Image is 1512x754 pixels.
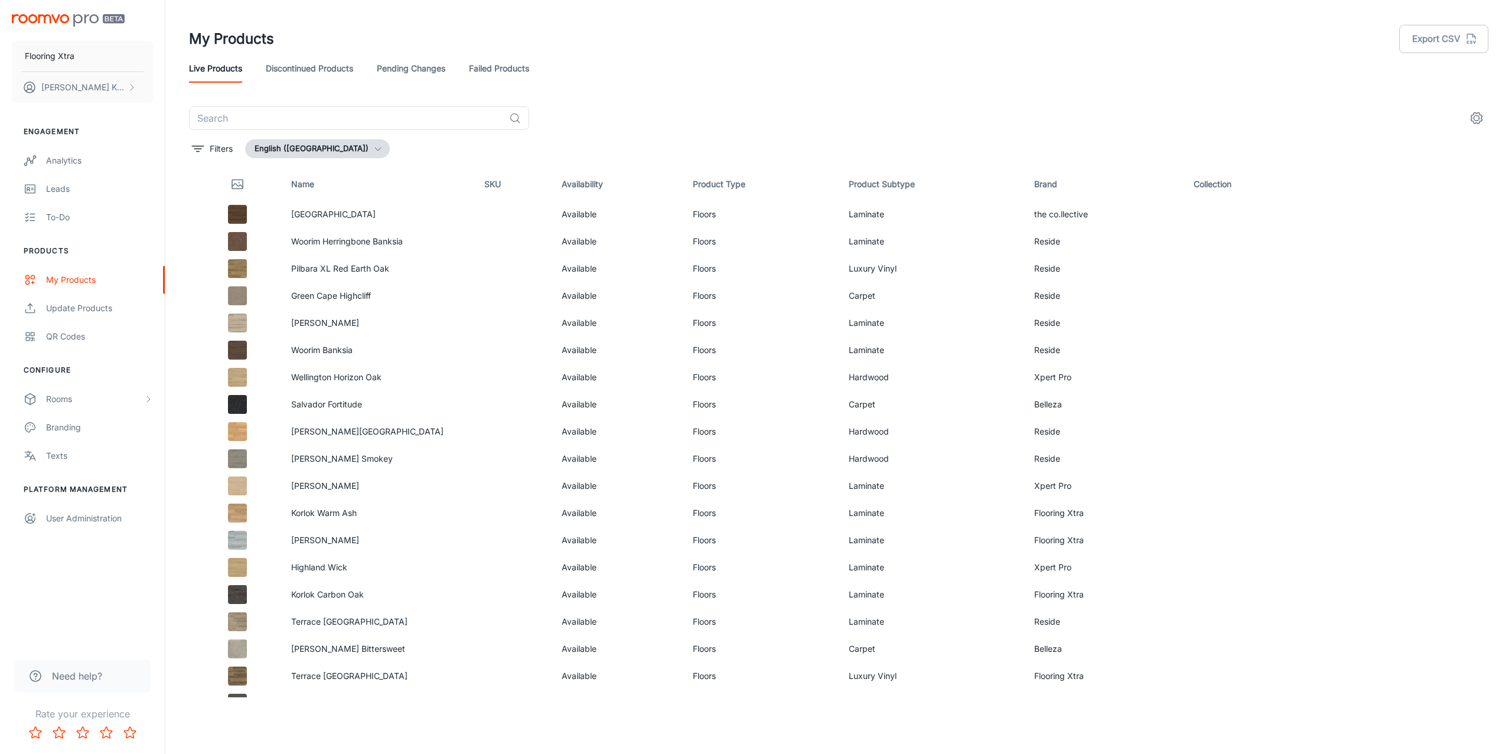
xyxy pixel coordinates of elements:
p: Green Cape Highcliff [291,289,465,302]
td: Belleza [1025,635,1184,662]
button: Flooring Xtra [12,41,153,71]
div: Update Products [46,302,153,315]
td: Reside [1025,282,1184,309]
p: Filters [210,142,233,155]
td: Floors [683,554,839,581]
p: Pilbara XL Red Earth Oak [291,262,465,275]
td: Xpert Pro [1025,364,1184,391]
td: Available [552,445,683,472]
div: User Administration [46,512,153,525]
td: Floors [683,581,839,608]
td: Reside [1025,255,1184,282]
td: Available [552,282,683,309]
td: Available [552,201,683,228]
span: Need help? [52,669,102,683]
td: Xpert Pro [1025,554,1184,581]
td: Floors [683,445,839,472]
div: Analytics [46,154,153,167]
a: Failed Products [469,54,529,83]
p: Korlok Carbon Oak [291,588,465,601]
button: Rate 3 star [71,721,94,745]
button: Rate 4 star [94,721,118,745]
td: Available [552,418,683,445]
td: Laminate [839,228,1025,255]
td: Reside [1025,418,1184,445]
td: Laminate [839,527,1025,554]
td: Available [552,309,683,337]
td: Floors [683,364,839,391]
td: Floors [683,309,839,337]
td: Laminate [839,554,1025,581]
td: Carpet [839,690,1025,717]
td: Hardwood [839,364,1025,391]
td: Hardwood [839,418,1025,445]
td: Floors [683,255,839,282]
p: [PERSON_NAME] Khurana [41,81,125,94]
td: Floors [683,418,839,445]
td: Floors [683,662,839,690]
p: [PERSON_NAME][GEOGRAPHIC_DATA] [291,425,465,438]
td: Floors [683,635,839,662]
a: Pending Changes [377,54,445,83]
td: Laminate [839,472,1025,500]
td: Floors [683,337,839,364]
td: Floors [683,472,839,500]
p: [PERSON_NAME] [291,316,465,329]
p: [GEOGRAPHIC_DATA] [291,208,465,221]
td: Floors [683,500,839,527]
td: Laminate [839,500,1025,527]
td: Flooring Xtra [1025,527,1184,554]
td: Carpet [839,391,1025,418]
p: Flooring Xtra [25,50,74,63]
td: Reside [1025,309,1184,337]
td: Reside [1025,337,1184,364]
p: Rustic Manor Charcoal [291,697,465,710]
td: Floors [683,282,839,309]
td: Carpet [839,282,1025,309]
td: Floors [683,391,839,418]
td: Belleza [1025,391,1184,418]
p: Korlok Warm Ash [291,507,465,520]
div: Leads [46,182,153,195]
td: Laminate [839,337,1025,364]
input: Search [189,106,504,130]
td: Laminate [839,581,1025,608]
td: Available [552,581,683,608]
th: Availability [552,168,683,201]
p: Woorim Herringbone Banksia [291,235,465,248]
th: Product Type [683,168,839,201]
p: Terrace [GEOGRAPHIC_DATA] [291,615,465,628]
td: Carpet [839,635,1025,662]
p: [PERSON_NAME] [291,479,465,492]
td: Available [552,255,683,282]
button: [PERSON_NAME] Khurana [12,72,153,103]
p: [PERSON_NAME] Bittersweet [291,642,465,655]
p: Terrace [GEOGRAPHIC_DATA] [291,670,465,683]
td: Laminate [839,201,1025,228]
p: Highland Wick [291,561,465,574]
th: Brand [1025,168,1184,201]
td: Hardwood [839,445,1025,472]
td: Reside [1025,228,1184,255]
td: Available [552,635,683,662]
img: Roomvo PRO Beta [12,14,125,27]
td: Available [552,527,683,554]
td: Floors [683,527,839,554]
h1: My Products [189,28,274,50]
div: To-do [46,211,153,224]
td: Wooly [1025,690,1184,717]
td: Reside [1025,608,1184,635]
div: Rooms [46,393,144,406]
button: Rate 1 star [24,721,47,745]
td: Floors [683,228,839,255]
p: Rate your experience [9,707,155,721]
button: filter [189,139,236,158]
div: QR Codes [46,330,153,343]
button: Rate 5 star [118,721,142,745]
td: Flooring Xtra [1025,662,1184,690]
th: Collection [1184,168,1318,201]
p: [PERSON_NAME] Smokey [291,452,465,465]
td: Xpert Pro [1025,472,1184,500]
td: Available [552,554,683,581]
a: Discontinued Products [266,54,353,83]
